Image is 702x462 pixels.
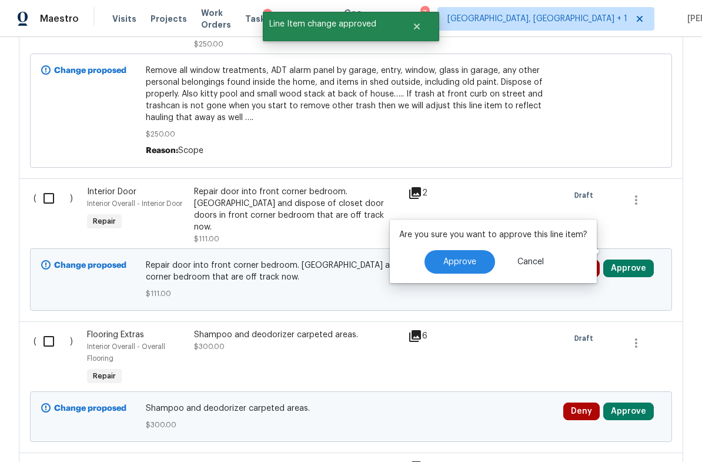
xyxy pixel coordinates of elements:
div: Repair door into front corner bedroom. [GEOGRAPHIC_DATA] and dispose of closet door doors in fron... [194,186,401,233]
span: Draft [574,190,598,201]
span: [GEOGRAPHIC_DATA], [GEOGRAPHIC_DATA] + 1 [447,13,627,25]
span: Draft [574,333,598,344]
span: $111.00 [146,288,557,300]
div: 6 [408,329,454,343]
span: Geo Assignments [344,7,400,31]
span: Work Orders [201,7,231,31]
p: Are you sure you want to approve this line item? [399,229,587,241]
span: Scope [178,147,203,155]
span: $300.00 [194,343,225,350]
span: Visits [112,13,136,25]
button: Approve [603,403,654,420]
span: Repair door into front corner bedroom. [GEOGRAPHIC_DATA] and dispose of closet door doors in fron... [146,260,557,283]
div: 2 [408,186,454,200]
span: $250.00 [194,41,223,48]
button: Close [397,15,436,38]
button: Approve [424,250,495,274]
span: Line Item change approved [263,12,397,36]
span: Projects [151,13,187,25]
div: ( ) [30,182,83,248]
span: Maestro [40,13,79,25]
span: Repair [88,215,121,227]
button: Cancel [499,250,563,274]
span: Interior Door [87,188,136,196]
b: Change proposed [54,67,126,75]
div: Shampoo and deodorizer carpeted areas. [194,329,401,341]
div: 1 [263,9,272,21]
span: Remove all window treatments, ADT alarm panel by garage, entry, window, glass in garage, any othe... [146,65,557,124]
b: Change proposed [54,261,126,270]
span: Repair [88,370,121,382]
div: ( ) [30,325,83,391]
span: Reason: [146,147,178,155]
span: $300.00 [146,419,557,431]
span: $250.00 [146,128,557,140]
span: Shampoo and deodorizer carpeted areas. [146,403,557,414]
span: Approve [443,258,476,267]
span: Cancel [517,258,544,267]
button: Deny [563,403,600,420]
b: Change proposed [54,404,126,413]
span: Tasks [245,15,270,23]
span: Interior Overall - Overall Flooring [87,343,165,362]
div: 7 [420,7,429,19]
span: Flooring Extras [87,331,144,339]
span: $111.00 [194,235,219,242]
span: Interior Overall - Interior Door [87,200,182,207]
button: Approve [603,260,654,277]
